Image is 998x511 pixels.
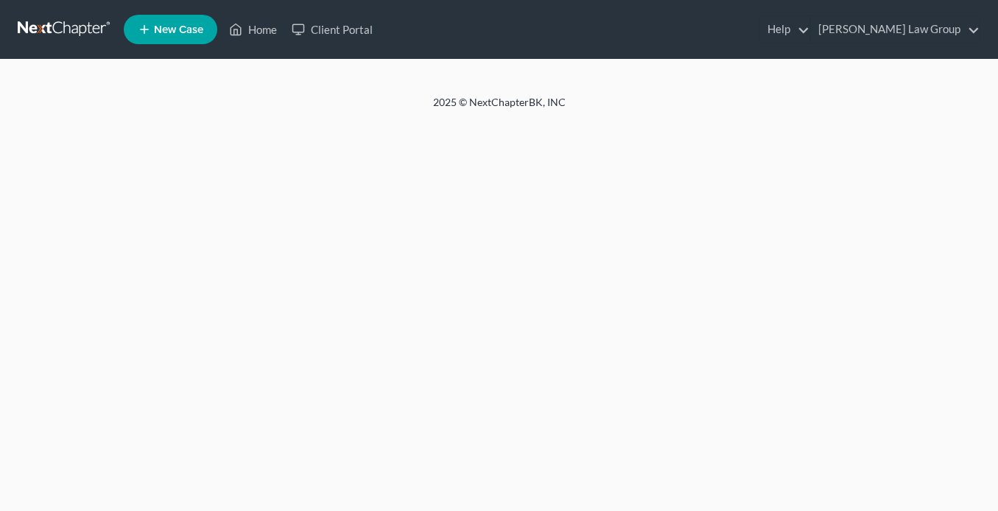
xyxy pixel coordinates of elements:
[284,16,380,43] a: Client Portal
[124,15,217,44] new-legal-case-button: New Case
[80,95,919,121] div: 2025 © NextChapterBK, INC
[811,16,980,43] a: [PERSON_NAME] Law Group
[222,16,284,43] a: Home
[760,16,809,43] a: Help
